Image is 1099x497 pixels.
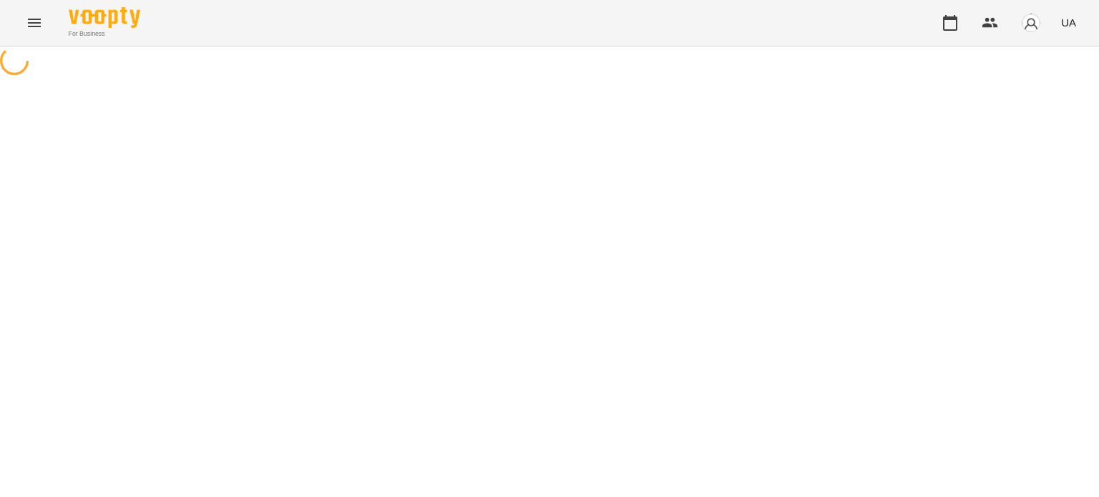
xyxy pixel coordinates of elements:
[69,7,140,28] img: Voopty Logo
[1055,9,1082,36] button: UA
[69,29,140,39] span: For Business
[1021,13,1041,33] img: avatar_s.png
[17,6,52,40] button: Menu
[1061,15,1076,30] span: UA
